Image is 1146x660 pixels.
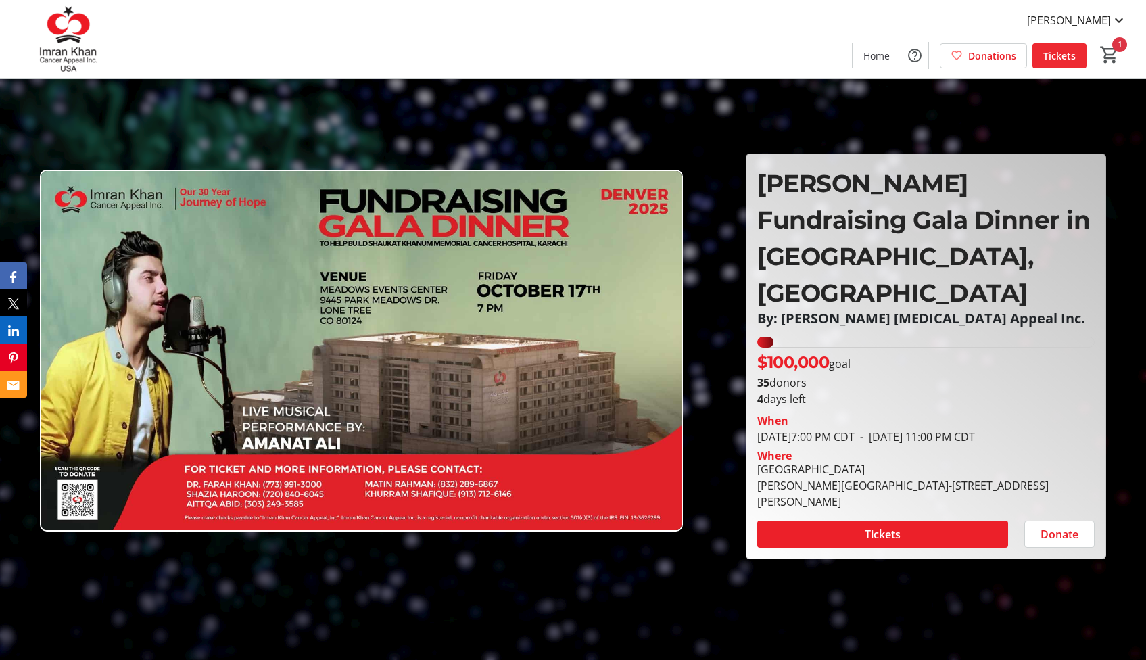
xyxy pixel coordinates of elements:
span: Donations [968,49,1016,63]
div: When [757,412,788,429]
span: [DATE] 11:00 PM CDT [855,429,975,444]
span: $100,000 [757,352,829,372]
p: goal [757,350,851,375]
img: Imran Khan Cancer Appeal Inc.'s Logo [8,5,128,73]
div: Where [757,450,792,461]
span: 4 [757,392,763,406]
span: Donate [1041,526,1078,542]
button: Help [901,42,928,69]
p: donors [757,375,1095,391]
span: [PERSON_NAME] [1027,12,1111,28]
b: 35 [757,375,769,390]
a: Tickets [1032,43,1087,68]
img: Campaign CTA Media Photo [40,170,683,532]
p: By: [PERSON_NAME] [MEDICAL_DATA] Appeal Inc. [757,311,1095,326]
div: [GEOGRAPHIC_DATA] [757,461,1095,477]
button: Donate [1024,521,1095,548]
div: [PERSON_NAME][GEOGRAPHIC_DATA]-[STREET_ADDRESS][PERSON_NAME] [757,477,1095,510]
p: days left [757,391,1095,407]
span: - [855,429,869,444]
span: [PERSON_NAME] Fundraising Gala Dinner in [GEOGRAPHIC_DATA], [GEOGRAPHIC_DATA] [757,168,1090,308]
button: [PERSON_NAME] [1016,9,1138,31]
span: [DATE] 7:00 PM CDT [757,429,855,444]
span: Tickets [865,526,901,542]
span: Tickets [1043,49,1076,63]
button: Cart [1097,43,1122,67]
a: Home [853,43,901,68]
a: Donations [940,43,1027,68]
button: Tickets [757,521,1008,548]
span: Home [863,49,890,63]
div: 4.81% of fundraising goal reached [757,337,1095,348]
